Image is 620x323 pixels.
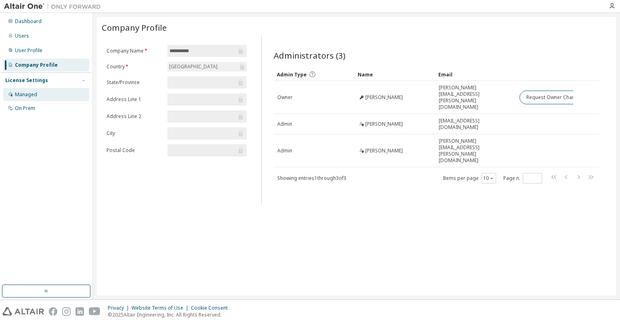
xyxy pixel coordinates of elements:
span: [EMAIL_ADDRESS][DOMAIN_NAME] [439,118,512,131]
img: Altair One [4,2,105,11]
div: Cookie Consent [191,305,232,311]
img: instagram.svg [62,307,71,316]
label: City [107,130,163,137]
div: Name [358,68,432,81]
div: On Prem [15,105,35,112]
button: Request Owner Change [519,91,588,104]
label: Country [107,63,163,70]
div: Managed [15,91,37,98]
span: [PERSON_NAME][EMAIL_ADDRESS][PERSON_NAME][DOMAIN_NAME] [439,84,512,110]
img: linkedin.svg [75,307,84,316]
label: Address Line 1 [107,96,163,103]
label: State/Province [107,79,163,86]
label: Address Line 2 [107,113,163,120]
div: Privacy [108,305,132,311]
img: youtube.svg [89,307,101,316]
div: Company Profile [15,62,58,68]
span: Items per page [443,173,496,184]
div: Website Terms of Use [132,305,191,311]
span: [PERSON_NAME] [365,121,403,127]
div: [GEOGRAPHIC_DATA] [168,62,219,71]
span: [PERSON_NAME] [365,148,403,154]
label: Postal Code [107,147,163,154]
span: Administrators (3) [274,50,346,61]
div: User Profile [15,47,42,54]
span: Admin [277,121,292,127]
div: Users [15,33,29,39]
span: Page n. [503,173,542,184]
div: Dashboard [15,18,42,25]
label: Company Name [107,48,163,54]
div: License Settings [5,77,48,84]
img: facebook.svg [49,307,57,316]
span: [PERSON_NAME][EMAIL_ADDRESS][PERSON_NAME][DOMAIN_NAME] [439,138,512,164]
div: [GEOGRAPHIC_DATA] [168,62,247,72]
span: [PERSON_NAME] [365,94,403,101]
span: Owner [277,94,293,101]
span: Admin [277,148,292,154]
p: © 2025 Altair Engineering, Inc. All Rights Reserved. [108,311,232,318]
div: Email [438,68,513,81]
button: 10 [483,175,494,182]
img: altair_logo.svg [2,307,44,316]
span: Showing entries 1 through 3 of 3 [277,175,346,182]
span: Company Profile [102,22,167,33]
span: Admin Type [277,71,307,78]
